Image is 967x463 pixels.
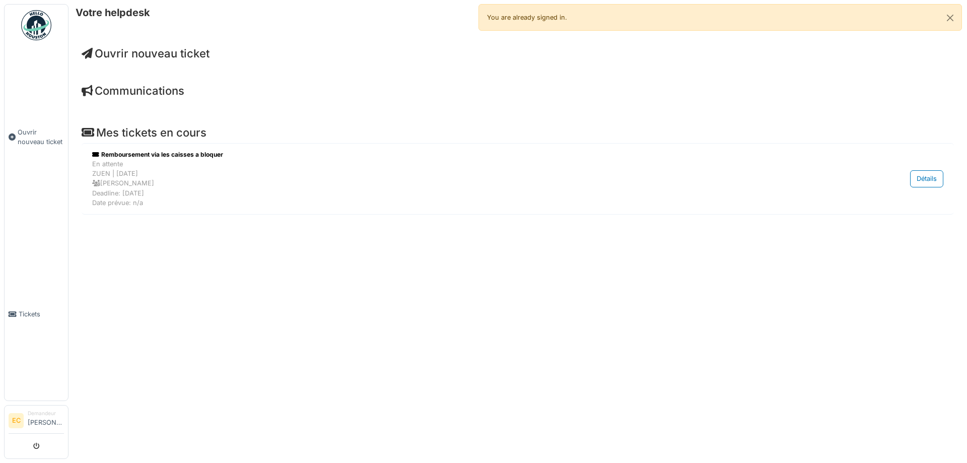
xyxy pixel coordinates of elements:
h4: Communications [82,84,954,97]
a: Remboursement via les caisses a bloquer En attenteZUEN | [DATE] [PERSON_NAME]Deadline: [DATE]Date... [90,148,946,210]
a: EC Demandeur[PERSON_NAME] [9,410,64,434]
h6: Votre helpdesk [76,7,150,19]
a: Ouvrir nouveau ticket [5,46,68,228]
div: Demandeur [28,410,64,417]
a: Tickets [5,228,68,401]
span: Ouvrir nouveau ticket [18,127,64,147]
div: En attente ZUEN | [DATE] [PERSON_NAME] Deadline: [DATE] Date prévue: n/a [92,159,819,208]
span: Tickets [19,309,64,319]
div: Remboursement via les caisses a bloquer [92,150,819,159]
img: Badge_color-CXgf-gQk.svg [21,10,51,40]
h4: Mes tickets en cours [82,126,954,139]
div: You are already signed in. [478,4,962,31]
button: Close [939,5,961,31]
li: EC [9,413,24,428]
a: Ouvrir nouveau ticket [82,47,210,60]
li: [PERSON_NAME] [28,410,64,431]
div: Détails [910,170,943,187]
